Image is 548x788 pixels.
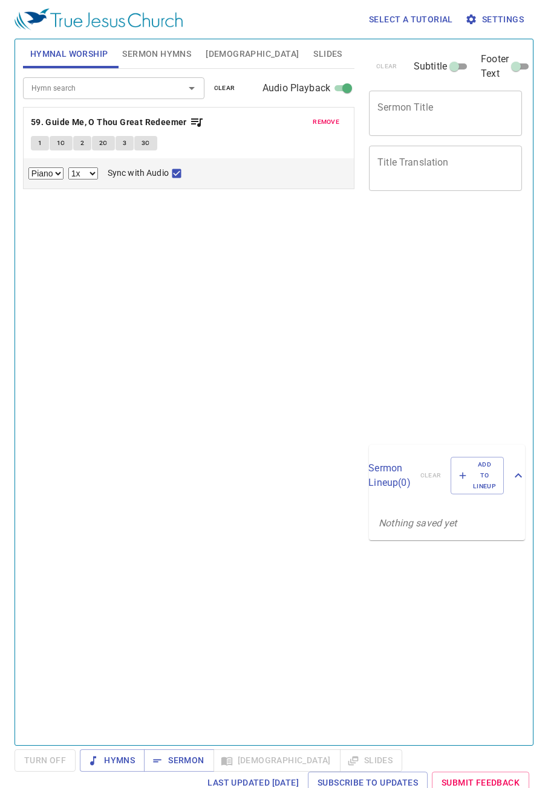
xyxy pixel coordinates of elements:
span: Subtitle [414,59,447,74]
p: Sermon Lineup ( 0 ) [368,461,410,490]
span: Audio Playback [263,81,330,95]
button: remove [305,115,347,129]
button: 1C [50,136,73,150]
span: Footer Text [481,52,509,81]
span: [DEMOGRAPHIC_DATA] [206,47,299,62]
b: 59. Guide Me, O Thou Great Redeemer [31,115,187,130]
span: Select a tutorial [369,12,453,27]
select: Playback Rate [68,167,98,179]
img: True Jesus Church [15,8,183,30]
button: 2 [73,136,91,150]
span: 1 [38,138,42,149]
span: Slides [313,47,342,62]
div: Sermon Lineup(0)clearAdd to Lineup [369,445,525,507]
span: 2 [80,138,84,149]
i: Nothing saved yet [379,517,457,529]
button: clear [207,81,243,95]
button: Hymns [80,749,145,772]
span: Settings [468,12,524,27]
span: 3C [142,138,150,149]
span: Sync with Audio [108,167,169,179]
button: 59. Guide Me, O Thou Great Redeemer [31,115,204,130]
button: 1 [31,136,49,150]
span: clear [214,83,235,94]
button: 3C [134,136,157,150]
span: 1C [57,138,65,149]
span: Sermon Hymns [122,47,191,62]
span: 2C [99,138,108,149]
button: Sermon [144,749,214,772]
span: Add to Lineup [458,459,496,492]
select: Select Track [28,167,64,179]
button: Open [183,80,200,97]
span: Hymnal Worship [30,47,108,62]
button: Add to Lineup [451,457,504,495]
button: Select a tutorial [364,8,458,31]
span: Sermon [154,753,204,768]
button: 2C [92,136,115,150]
span: Hymns [90,753,135,768]
span: 3 [123,138,126,149]
iframe: from-child [364,204,493,440]
button: Settings [463,8,529,31]
button: 3 [116,136,134,150]
span: remove [313,117,339,128]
